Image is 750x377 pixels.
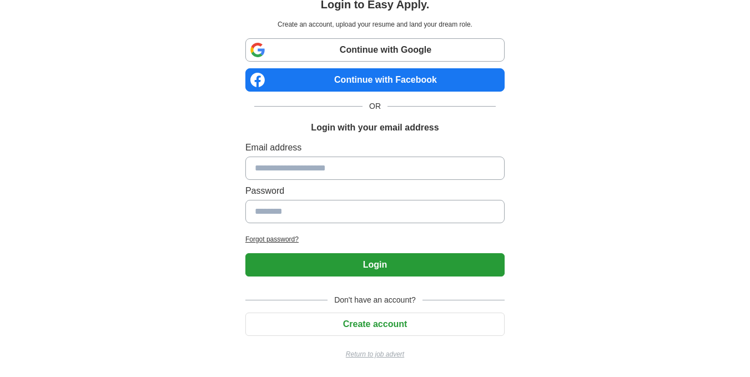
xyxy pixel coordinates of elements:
p: Create an account, upload your resume and land your dream role. [248,19,502,29]
button: Create account [245,313,505,336]
span: Don't have an account? [328,294,422,306]
a: Forgot password? [245,234,505,244]
label: Password [245,184,505,198]
a: Return to job advert [245,349,505,359]
a: Create account [245,319,505,329]
a: Continue with Google [245,38,505,62]
span: OR [363,100,387,112]
h1: Login with your email address [311,121,439,134]
a: Continue with Facebook [245,68,505,92]
button: Login [245,253,505,277]
label: Email address [245,141,505,154]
